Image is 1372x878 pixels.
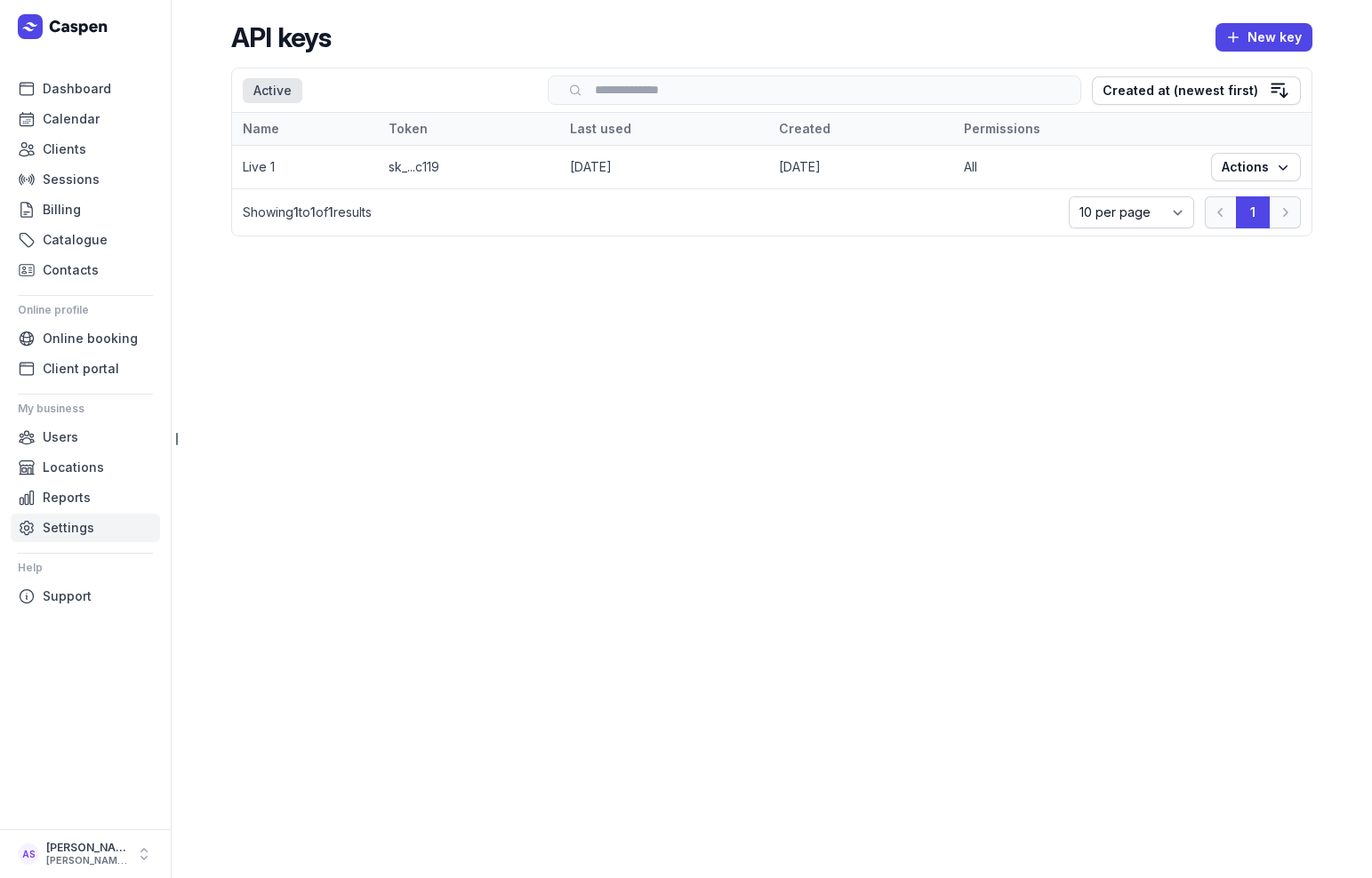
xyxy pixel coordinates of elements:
[328,204,333,219] span: 1
[43,517,94,539] span: Settings
[43,487,91,508] span: Reports
[1236,196,1270,228] button: 1
[43,457,104,478] span: Locations
[43,139,86,160] span: Clients
[953,113,1200,146] th: Permissions
[232,113,378,146] th: Name
[768,113,952,146] th: Created
[43,199,81,220] span: Billing
[46,841,128,855] div: [PERSON_NAME]
[232,146,378,189] td: Live 1
[953,146,1200,189] td: All
[378,146,560,189] td: sk_...c119
[22,843,36,865] span: AS
[1205,196,1301,228] nav: Pagination
[43,328,138,349] span: Online booking
[293,204,299,219] span: 1
[43,78,111,100] span: Dashboard
[1211,153,1301,181] button: Actions
[1226,27,1302,48] span: New key
[559,146,768,189] td: [DATE]
[43,229,108,251] span: Catalogue
[559,113,768,146] th: Last used
[243,204,1058,221] p: Showing to of results
[18,554,153,582] div: Help
[43,169,100,190] span: Sessions
[1103,80,1258,101] div: Created at (newest first)
[768,146,952,189] td: [DATE]
[378,113,560,146] th: Token
[231,21,332,53] h2: API keys
[43,427,78,448] span: Users
[1222,156,1290,178] span: Actions
[243,78,302,103] div: Active
[310,204,316,219] span: 1
[43,108,100,130] span: Calendar
[43,259,99,281] span: Contacts
[46,855,128,867] div: [PERSON_NAME][EMAIL_ADDRESS][DOMAIN_NAME]
[18,395,153,423] div: My business
[243,78,537,103] nav: Tabs
[18,296,153,324] div: Online profile
[43,586,92,607] span: Support
[1092,76,1301,105] button: Created at (newest first)
[43,358,119,379] span: Client portal
[1216,23,1312,52] button: New key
